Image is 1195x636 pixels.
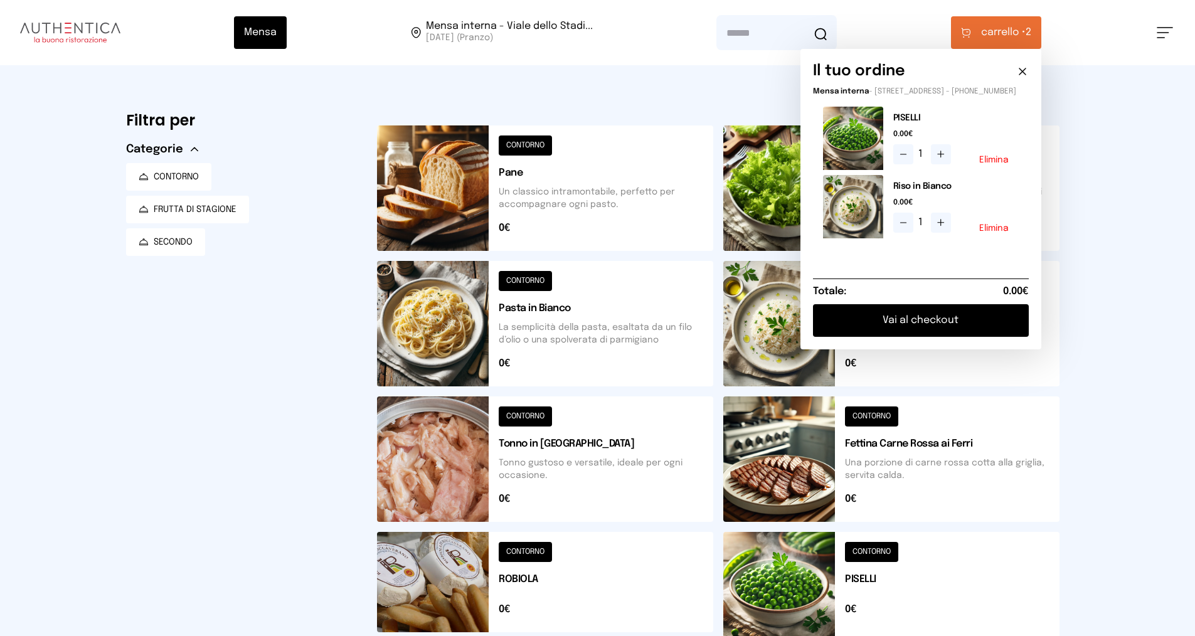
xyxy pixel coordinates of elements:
span: 1 [918,215,926,230]
span: 2 [981,25,1031,40]
span: Categorie [126,140,183,158]
button: CONTORNO [126,163,211,191]
span: 0.00€ [893,198,1019,208]
img: media [823,175,883,238]
button: Vai al checkout [813,304,1029,337]
img: logo.8f33a47.png [20,23,120,43]
h6: Totale: [813,284,846,299]
p: - [STREET_ADDRESS] - [PHONE_NUMBER] [813,87,1029,97]
span: 0.00€ [893,129,1019,139]
span: Mensa interna [813,88,869,95]
span: carrello • [981,25,1026,40]
span: CONTORNO [154,171,199,183]
span: FRUTTA DI STAGIONE [154,203,236,216]
span: SECONDO [154,236,193,248]
button: Categorie [126,140,198,158]
span: 0.00€ [1003,284,1029,299]
h6: Il tuo ordine [813,61,905,82]
button: Mensa [234,16,287,49]
button: Elimina [979,156,1009,164]
span: [DATE] (Pranzo) [426,31,593,44]
h2: PISELLI [893,112,1019,124]
button: FRUTTA DI STAGIONE [126,196,249,223]
h2: Riso in Bianco [893,180,1019,193]
span: 1 [918,147,926,162]
h6: Filtra per [126,110,357,130]
button: carrello •2 [951,16,1041,49]
img: media [823,107,883,170]
span: Viale dello Stadio, 77, 05100 Terni TR, Italia [426,21,593,44]
button: SECONDO [126,228,205,256]
button: Elimina [979,224,1009,233]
